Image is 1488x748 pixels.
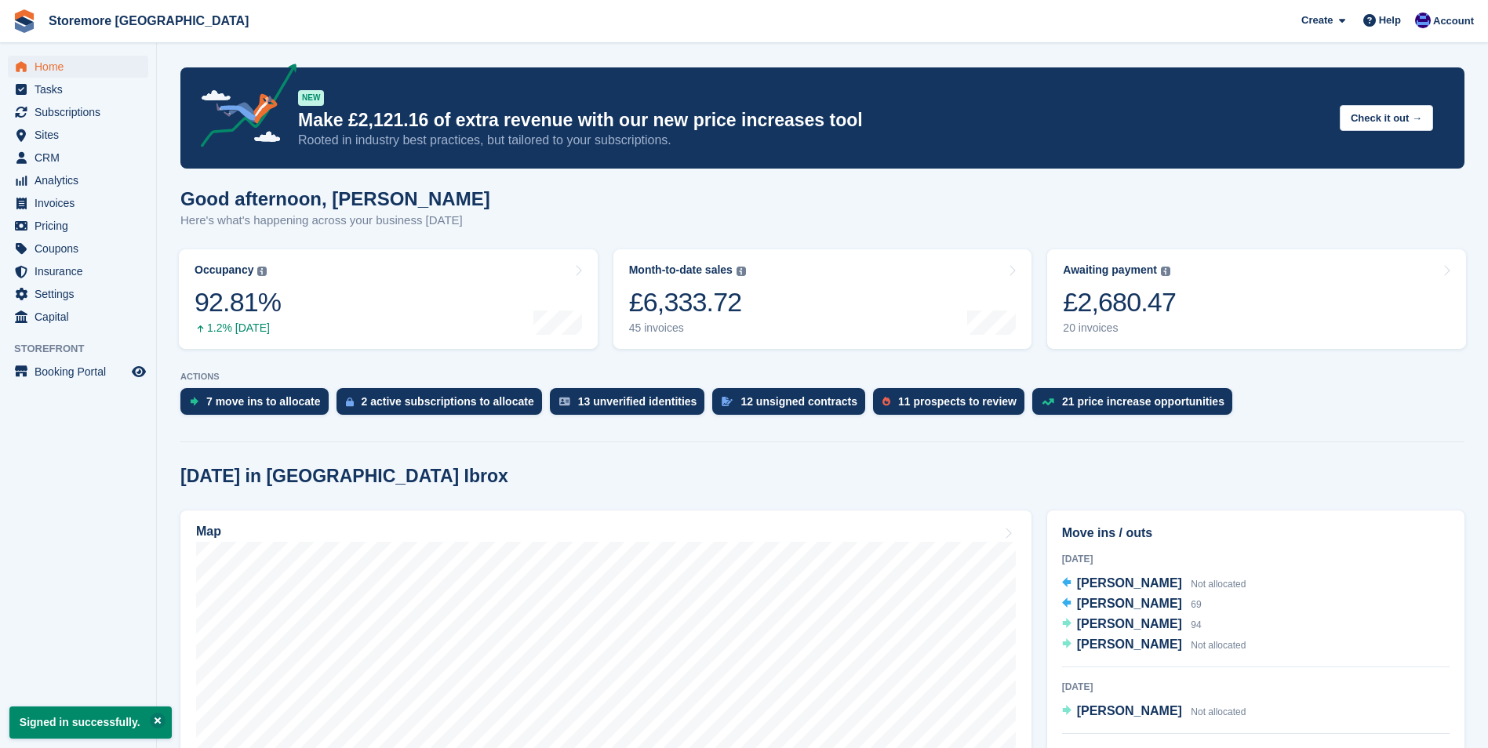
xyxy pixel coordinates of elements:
h2: Map [196,525,221,539]
p: Here's what's happening across your business [DATE] [180,212,490,230]
span: Sites [35,124,129,146]
div: 7 move ins to allocate [206,395,321,408]
img: icon-info-grey-7440780725fd019a000dd9b08b2336e03edf1995a4989e88bcd33f0948082b44.svg [257,267,267,276]
img: icon-info-grey-7440780725fd019a000dd9b08b2336e03edf1995a4989e88bcd33f0948082b44.svg [737,267,746,276]
span: Account [1433,13,1474,29]
img: icon-info-grey-7440780725fd019a000dd9b08b2336e03edf1995a4989e88bcd33f0948082b44.svg [1161,267,1170,276]
a: [PERSON_NAME] Not allocated [1062,574,1246,594]
span: [PERSON_NAME] [1077,704,1182,717]
img: verify_identity-adf6edd0f0f0b5bbfe63781bf79b02c33cf7c696d77639b501bdc392416b5a36.svg [559,397,570,406]
a: Storemore [GEOGRAPHIC_DATA] [42,8,255,34]
p: Make £2,121.16 of extra revenue with our new price increases tool [298,109,1327,132]
a: menu [8,56,148,78]
a: menu [8,238,148,260]
span: Settings [35,283,129,305]
img: Angela [1415,13,1431,28]
h2: Move ins / outs [1062,524,1450,543]
a: menu [8,283,148,305]
a: menu [8,147,148,169]
div: 1.2% [DATE] [195,321,281,335]
div: Occupancy [195,263,253,277]
span: CRM [35,147,129,169]
h1: Good afternoon, [PERSON_NAME] [180,188,490,209]
div: 21 price increase opportunities [1062,395,1224,408]
h2: [DATE] in [GEOGRAPHIC_DATA] Ibrox [180,466,508,487]
div: 11 prospects to review [898,395,1017,408]
span: Tasks [35,78,129,100]
a: menu [8,101,148,123]
span: Create [1301,13,1333,28]
img: prospect-51fa495bee0391a8d652442698ab0144808aea92771e9ea1ae160a38d050c398.svg [882,397,890,406]
span: Analytics [35,169,129,191]
span: [PERSON_NAME] [1077,637,1182,651]
span: Storefront [14,341,156,357]
p: Rooted in industry best practices, but tailored to your subscriptions. [298,132,1327,149]
span: [PERSON_NAME] [1077,617,1182,630]
span: Subscriptions [35,101,129,123]
a: Month-to-date sales £6,333.72 45 invoices [613,249,1032,349]
div: 92.81% [195,286,281,318]
a: Preview store [129,362,148,381]
a: [PERSON_NAME] 69 [1062,594,1202,615]
a: menu [8,192,148,214]
img: contract_signature_icon-13c848040528278c33f63329250d36e43548de30e8caae1d1a13099fd9432cc5.svg [722,397,733,406]
a: menu [8,124,148,146]
span: 69 [1191,599,1201,610]
span: Invoices [35,192,129,214]
a: menu [8,260,148,282]
a: menu [8,361,148,383]
img: stora-icon-8386f47178a22dfd0bd8f6a31ec36ba5ce8667c1dd55bd0f319d3a0aa187defe.svg [13,9,36,33]
div: 45 invoices [629,321,746,335]
button: Check it out → [1340,105,1433,131]
p: ACTIONS [180,372,1464,382]
a: Occupancy 92.81% 1.2% [DATE] [179,249,598,349]
img: price-adjustments-announcement-icon-8257ccfd72463d97f412b2fc003d46551f7dbcb40ab6d574587a9cd5c0d94... [187,64,297,153]
div: 2 active subscriptions to allocate [362,395,534,408]
span: Coupons [35,238,129,260]
div: [DATE] [1062,552,1450,566]
a: menu [8,169,148,191]
div: 13 unverified identities [578,395,697,408]
p: Signed in successfully. [9,706,172,739]
img: active_subscription_to_allocate_icon-d502201f5373d7db506a760aba3b589e785aa758c864c3986d89f69b8ff3... [346,397,354,407]
a: [PERSON_NAME] Not allocated [1062,635,1246,655]
span: 94 [1191,619,1201,630]
a: [PERSON_NAME] 94 [1062,615,1202,635]
span: [PERSON_NAME] [1077,597,1182,610]
div: [DATE] [1062,680,1450,694]
a: menu [8,306,148,328]
span: Not allocated [1191,640,1246,651]
a: 7 move ins to allocate [180,388,337,423]
span: Capital [35,306,129,328]
div: Month-to-date sales [629,263,733,277]
a: 11 prospects to review [873,388,1032,423]
span: Pricing [35,215,129,237]
span: Booking Portal [35,361,129,383]
a: 21 price increase opportunities [1032,388,1240,423]
span: Help [1379,13,1401,28]
a: 13 unverified identities [550,388,713,423]
div: 20 invoices [1063,321,1176,335]
div: £6,333.72 [629,286,746,318]
a: [PERSON_NAME] Not allocated [1062,702,1246,722]
img: move_ins_to_allocate_icon-fdf77a2bb77ea45bf5b3d319d69a93e2d87916cf1d5bf7949dd705db3b84f3ca.svg [190,397,198,406]
a: Awaiting payment £2,680.47 20 invoices [1047,249,1466,349]
div: £2,680.47 [1063,286,1176,318]
span: Home [35,56,129,78]
a: 2 active subscriptions to allocate [337,388,550,423]
span: Not allocated [1191,579,1246,590]
a: 12 unsigned contracts [712,388,873,423]
div: Awaiting payment [1063,263,1157,277]
div: NEW [298,90,324,106]
div: 12 unsigned contracts [740,395,857,408]
span: [PERSON_NAME] [1077,576,1182,590]
span: Insurance [35,260,129,282]
img: price_increase_opportunities-93ffe204e8149a01c8c9dc8f82e8f89637d9d84a8eef4429ea346261dce0b2c0.svg [1042,398,1054,405]
a: menu [8,215,148,237]
span: Not allocated [1191,706,1246,717]
a: menu [8,78,148,100]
